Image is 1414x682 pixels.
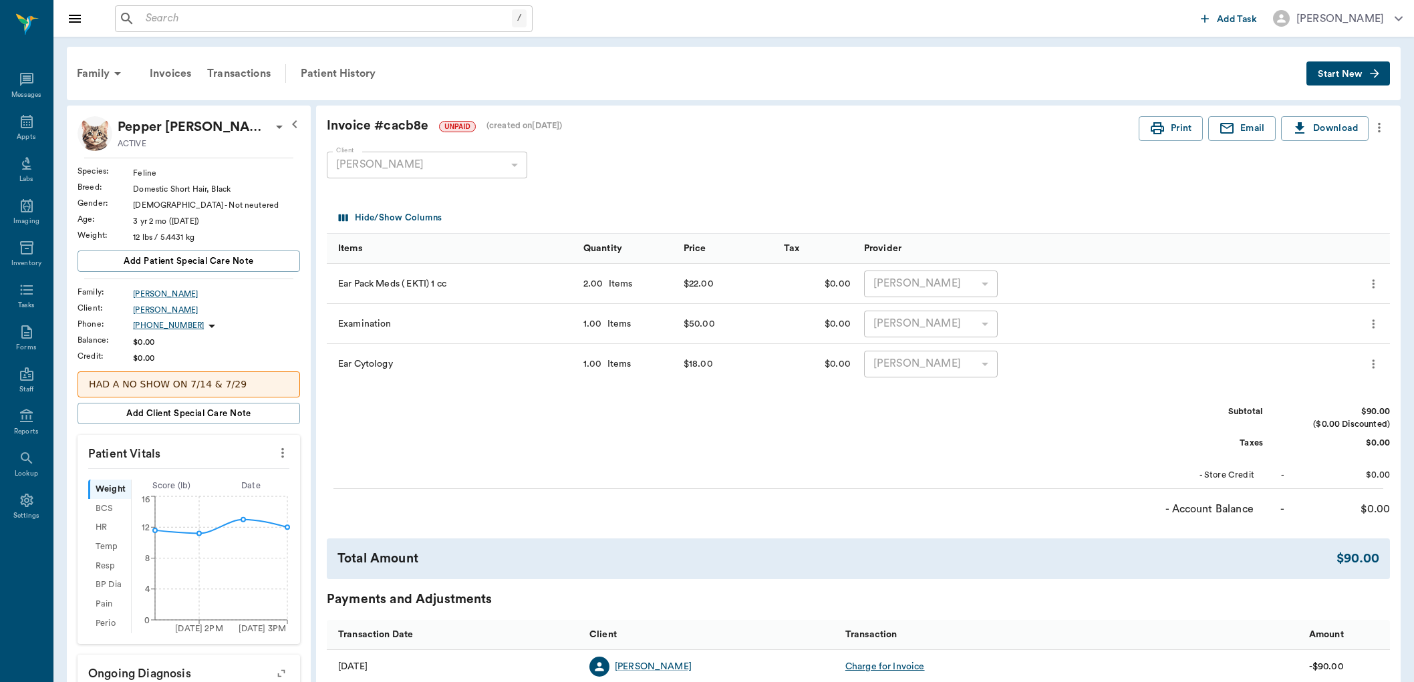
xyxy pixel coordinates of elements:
span: Add client Special Care Note [126,406,251,421]
div: - Store Credit [1154,469,1254,482]
div: Inventory [11,259,41,269]
div: Examination [327,304,577,344]
div: Gender : [78,197,133,209]
div: Items [338,230,362,267]
div: Payments and Adjustments [327,590,1390,609]
div: Staff [19,385,33,395]
div: Quantity [577,234,677,264]
div: - Account Balance [1153,501,1254,517]
div: Tax [777,234,857,264]
div: Family [69,57,134,90]
div: Transactions [199,57,279,90]
div: Total Amount [337,549,1336,568]
input: Search [140,9,512,28]
div: $0.00 [1290,501,1390,517]
button: Close drawer [61,5,88,32]
div: Transaction Date [327,619,583,649]
button: Add client Special Care Note [78,403,300,424]
div: Client [583,619,839,649]
div: Settings [13,511,40,521]
div: $0.00 [1290,437,1390,450]
a: Patient History [293,57,384,90]
div: Charge for Invoice [845,660,925,673]
div: [PERSON_NAME] [864,311,998,337]
div: Family : [78,286,133,298]
button: Add Task [1195,6,1262,31]
button: Start New [1306,61,1390,86]
a: [PERSON_NAME] [615,660,692,673]
div: $0.00 [777,344,857,384]
tspan: 8 [145,554,150,562]
label: Client [336,146,354,155]
div: Temp [88,537,131,556]
div: 2.00 [583,277,603,291]
div: Credit : [78,350,133,362]
div: Pepper Eaves [118,116,271,138]
button: more [1363,313,1383,335]
iframe: Intercom live chat [13,637,45,669]
div: Client : [78,302,133,314]
a: Invoices [142,57,199,90]
div: $0.00 [1290,469,1390,482]
div: Weight [88,480,131,499]
tspan: 0 [144,616,150,624]
tspan: 4 [145,585,150,593]
div: [DEMOGRAPHIC_DATA] - Not neutered [133,199,300,211]
button: more [272,442,293,464]
div: [PERSON_NAME] [864,271,998,297]
a: [PERSON_NAME] [133,304,300,316]
div: $0.00 [777,264,857,304]
button: Email [1208,116,1276,141]
span: UNPAID [440,122,475,132]
tspan: [DATE] 2PM [175,625,223,633]
div: [PERSON_NAME] [133,288,300,300]
p: Patient Vitals [78,435,300,468]
div: Tasks [18,301,35,311]
div: Pain [88,594,131,614]
div: Perio [88,614,131,633]
tspan: 16 [142,496,150,504]
div: -$90.00 [1309,660,1344,673]
div: Provider [857,234,1107,264]
button: more [1369,116,1390,139]
button: more [1363,273,1383,295]
div: Labs [19,174,33,184]
div: Phone : [78,318,133,330]
div: $90.00 [1336,549,1379,568]
div: BP Dia [88,576,131,595]
div: $90.00 [1290,405,1390,418]
div: $0.00 [133,336,300,348]
div: [PERSON_NAME] [864,351,998,377]
div: Client [589,616,617,653]
div: 3 yr 2 mo ([DATE]) [133,215,300,227]
button: Download [1281,116,1369,141]
span: Add patient Special Care Note [124,254,253,269]
div: $50.00 [684,314,715,334]
img: Profile Image [78,116,112,151]
p: [PHONE_NUMBER] [133,320,204,331]
div: Items [602,357,631,371]
div: Items [602,317,631,331]
p: ACTIVE [118,138,146,150]
div: Price [684,230,706,267]
tspan: [DATE] 3PM [238,625,286,633]
div: $0.00 [777,304,857,344]
div: $22.00 [684,274,714,294]
div: Reports [14,427,39,437]
div: Age : [78,213,133,225]
div: / [512,9,527,27]
div: Amount [1309,616,1344,653]
div: Tax [784,230,799,267]
div: [PERSON_NAME] [1296,11,1384,27]
div: [PERSON_NAME] [327,152,527,178]
div: Forms [16,343,36,353]
div: Items [603,277,633,291]
div: Date [211,480,291,492]
button: [PERSON_NAME] [1262,6,1413,31]
div: Price [677,234,777,264]
div: - [1281,469,1284,482]
div: Balance : [78,334,133,346]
